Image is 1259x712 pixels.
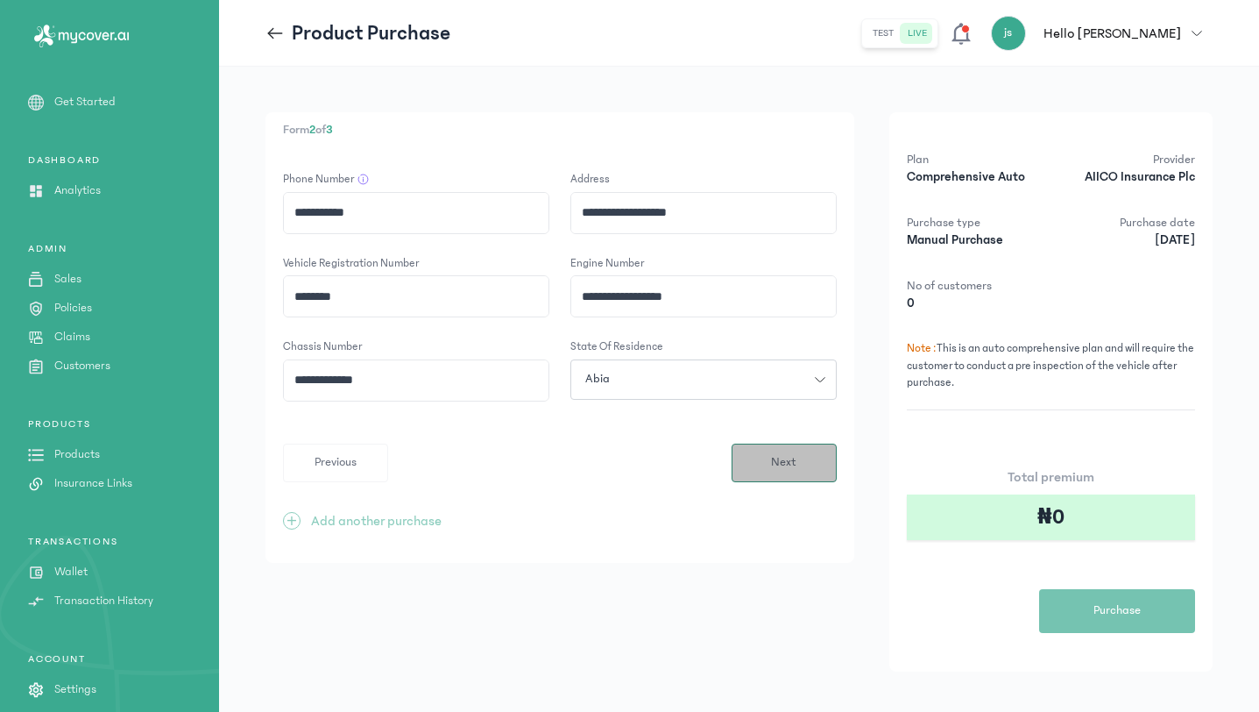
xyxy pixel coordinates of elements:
span: + [283,512,301,530]
p: Purchase type [907,214,1046,231]
span: 2 [309,123,315,137]
p: Manual Purchase [907,231,1046,249]
p: Insurance Links [54,474,132,493]
label: State of Residence [570,338,663,356]
p: Wallet [54,563,88,581]
p: Total premium [907,466,1195,488]
p: 0 [907,295,1046,312]
p: Purchase date [1056,214,1195,231]
p: Policies [54,299,92,317]
button: Abia [570,360,837,400]
p: Plan [907,151,1046,168]
div: js [991,16,1026,51]
label: Phone Number [283,171,354,189]
p: Settings [54,680,96,699]
p: Product Purchase [292,19,450,47]
p: Customers [54,357,110,375]
span: Previous [315,453,357,472]
label: Engine Number [570,255,644,273]
span: Purchase [1093,602,1141,620]
p: Sales [54,270,81,288]
span: Note : [907,342,937,354]
p: Products [54,445,100,464]
label: Chassis Number [283,338,362,356]
p: Get Started [54,93,116,111]
p: [DATE] [1056,231,1195,249]
p: This is an auto comprehensive plan and will require the customer to conduct a pre inspection of t... [907,340,1195,410]
p: Transaction History [54,592,153,610]
p: Form of [283,121,837,139]
button: +Add another purchase [283,510,442,531]
span: Abia [575,370,620,388]
p: Hello [PERSON_NAME] [1043,23,1181,44]
button: live [901,23,934,44]
label: Address [570,171,610,189]
button: Next [732,444,837,482]
p: Analytics [54,182,101,200]
span: Next [771,453,796,472]
p: AIICO Insurance Plc [1056,168,1195,186]
button: jsHello [PERSON_NAME] [991,16,1213,51]
button: Previous [283,444,388,482]
button: test [866,23,901,44]
button: Purchase [1039,589,1195,633]
p: Comprehensive Auto [907,168,1046,186]
p: Claims [54,328,90,346]
p: Provider [1056,151,1195,168]
div: ₦0 [907,495,1195,540]
span: 3 [326,123,333,137]
label: Vehicle registration number [283,255,419,273]
p: No of customers [907,277,1046,295]
p: Add another purchase [311,510,442,531]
